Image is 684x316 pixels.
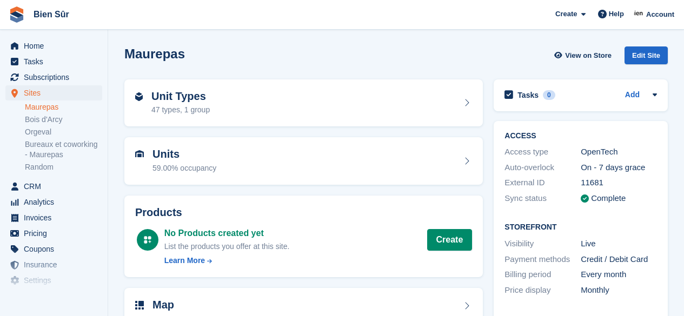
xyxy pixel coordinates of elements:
a: menu [5,85,102,100]
a: Bois d'Arcy [25,115,102,125]
img: map-icn-33ee37083ee616e46c38cad1a60f524a97daa1e2b2c8c0bc3eb3415660979fc1.svg [135,301,144,310]
img: custom-product-icn-white-7c27a13f52cf5f2f504a55ee73a895a1f82ff5669d69490e13668eaf7ade3bb5.svg [143,236,152,244]
div: Access type [504,146,581,158]
span: Help [609,9,624,19]
h2: Unit Types [151,90,210,103]
div: Learn More [164,255,205,266]
a: Create [427,229,473,251]
h2: Products [135,206,472,219]
div: No Products created yet [164,227,290,240]
div: OpenTech [581,146,657,158]
img: unit-icn-7be61d7bf1b0ce9d3e12c5938cc71ed9869f7b940bace4675aadf7bd6d80202e.svg [135,150,144,158]
div: Monthly [581,284,657,297]
span: Invoices [24,210,89,225]
h2: ACCESS [504,132,657,140]
span: List the products you offer at this site. [164,242,290,251]
a: menu [5,38,102,53]
a: menu [5,210,102,225]
span: Settings [24,273,89,288]
a: Edit Site [625,46,668,69]
div: Billing period [504,268,581,281]
span: Create [555,9,577,19]
img: Asmaa Habri [634,9,645,19]
a: menu [5,273,102,288]
div: 11681 [581,177,657,189]
a: Units 59.00% occupancy [124,137,483,185]
span: Analytics [24,194,89,210]
div: Payment methods [504,253,581,266]
div: External ID [504,177,581,189]
span: Insurance [24,257,89,272]
h2: Units [152,148,216,160]
span: Home [24,38,89,53]
a: menu [5,257,102,272]
h2: Maurepas [124,46,185,61]
div: Sync status [504,192,581,205]
a: Maurepas [25,102,102,112]
span: CRM [24,179,89,194]
div: Credit / Debit Card [581,253,657,266]
span: Sites [24,85,89,100]
a: Bureaux et coworking - Maurepas [25,139,102,160]
span: Pricing [24,226,89,241]
div: Visibility [504,238,581,250]
span: Capital [24,288,89,304]
img: stora-icon-8386f47178a22dfd0bd8f6a31ec36ba5ce8667c1dd55bd0f319d3a0aa187defe.svg [9,6,25,23]
span: Account [646,9,674,20]
div: Live [581,238,657,250]
a: Unit Types 47 types, 1 group [124,79,483,127]
div: 59.00% occupancy [152,163,216,174]
span: Subscriptions [24,70,89,85]
h2: Storefront [504,223,657,232]
a: Learn More [164,255,290,266]
a: menu [5,288,102,304]
div: 0 [543,90,555,100]
a: Bien Sûr [29,5,74,23]
div: Edit Site [625,46,668,64]
a: menu [5,179,102,194]
a: Add [625,89,640,102]
a: menu [5,70,102,85]
div: Complete [591,192,626,205]
a: menu [5,241,102,257]
a: Random [25,162,102,172]
a: menu [5,226,102,241]
div: Every month [581,268,657,281]
a: View on Store [553,46,616,64]
a: menu [5,54,102,69]
img: unit-type-icn-2b2737a686de81e16bb02015468b77c625bbabd49415b5ef34ead5e3b44a266d.svg [135,92,143,101]
div: Auto-overlock [504,162,581,174]
div: Price display [504,284,581,297]
a: menu [5,194,102,210]
span: View on Store [565,50,612,61]
span: Tasks [24,54,89,69]
a: Orgeval [25,127,102,137]
h2: Tasks [517,90,539,100]
h2: Map [152,299,174,311]
div: 47 types, 1 group [151,104,210,116]
div: On - 7 days grace [581,162,657,174]
span: Coupons [24,241,89,257]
